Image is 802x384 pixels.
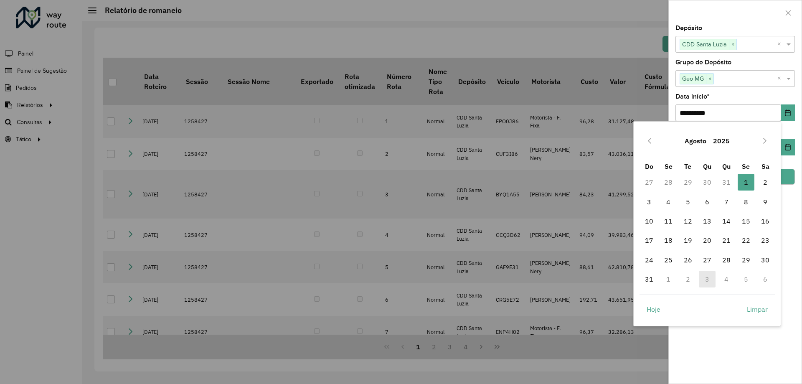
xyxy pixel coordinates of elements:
td: 22 [736,231,756,250]
td: 21 [717,231,736,250]
td: 15 [736,211,756,231]
td: 3 [640,192,659,211]
span: Clear all [777,74,784,84]
button: Choose Year [710,131,733,151]
td: 7 [717,192,736,211]
td: 25 [659,250,678,270]
span: Geo MG [680,74,706,84]
span: Clear all [777,39,784,49]
span: 22 [738,232,754,249]
span: 26 [680,252,696,268]
td: 10 [640,211,659,231]
button: Choose Month [681,131,710,151]
span: Se [665,162,673,170]
button: Previous Month [643,134,656,147]
span: 1 [738,174,754,191]
td: 29 [678,173,697,192]
td: 5 [736,270,756,289]
td: 16 [756,211,775,231]
span: 18 [660,232,677,249]
td: 27 [698,250,717,270]
td: 12 [678,211,697,231]
span: Do [645,162,653,170]
td: 4 [659,192,678,211]
span: Se [742,162,750,170]
td: 31 [717,173,736,192]
td: 18 [659,231,678,250]
td: 4 [717,270,736,289]
label: Data início [675,92,710,102]
span: 10 [641,213,657,229]
td: 24 [640,250,659,270]
td: 8 [736,192,756,211]
span: Te [684,162,691,170]
span: Sa [761,162,769,170]
span: 5 [680,193,696,210]
span: 20 [699,232,716,249]
span: Qu [703,162,711,170]
label: Grupo de Depósito [675,57,731,67]
td: 13 [698,211,717,231]
td: 31 [640,270,659,289]
span: 25 [660,252,677,268]
span: 21 [718,232,735,249]
td: 20 [698,231,717,250]
td: 1 [736,173,756,192]
button: Choose Date [781,139,795,155]
div: Choose Date [633,121,781,326]
span: 16 [757,213,774,229]
span: 31 [641,271,657,287]
span: Hoje [647,304,660,314]
span: 2 [757,174,774,191]
button: Choose Date [781,104,795,121]
td: 1 [659,270,678,289]
span: 28 [718,252,735,268]
td: 19 [678,231,697,250]
span: 4 [660,193,677,210]
span: Limpar [747,304,768,314]
td: 14 [717,211,736,231]
td: 30 [756,250,775,270]
span: 30 [757,252,774,268]
span: CDD Santa Luzia [680,39,729,49]
td: 11 [659,211,678,231]
span: 13 [699,213,716,229]
button: Next Month [758,134,772,147]
span: 14 [718,213,735,229]
span: 6 [699,193,716,210]
td: 2 [678,270,697,289]
td: 9 [756,192,775,211]
span: 3 [641,193,657,210]
button: Limpar [740,301,775,318]
span: 8 [738,193,754,210]
td: 5 [678,192,697,211]
button: Hoje [640,301,667,318]
td: 6 [698,192,717,211]
span: 15 [738,213,754,229]
td: 30 [698,173,717,192]
td: 28 [659,173,678,192]
span: 9 [757,193,774,210]
td: 23 [756,231,775,250]
span: × [729,40,736,50]
td: 17 [640,231,659,250]
span: 11 [660,213,677,229]
label: Depósito [675,23,702,33]
td: 27 [640,173,659,192]
span: 23 [757,232,774,249]
td: 26 [678,250,697,270]
span: 17 [641,232,657,249]
td: 6 [756,270,775,289]
td: 2 [756,173,775,192]
span: 29 [738,252,754,268]
span: 27 [699,252,716,268]
td: 29 [736,250,756,270]
span: Qu [722,162,731,170]
span: 12 [680,213,696,229]
span: 19 [680,232,696,249]
td: 3 [698,270,717,289]
span: × [706,74,713,84]
span: 24 [641,252,657,268]
span: 7 [718,193,735,210]
td: 28 [717,250,736,270]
